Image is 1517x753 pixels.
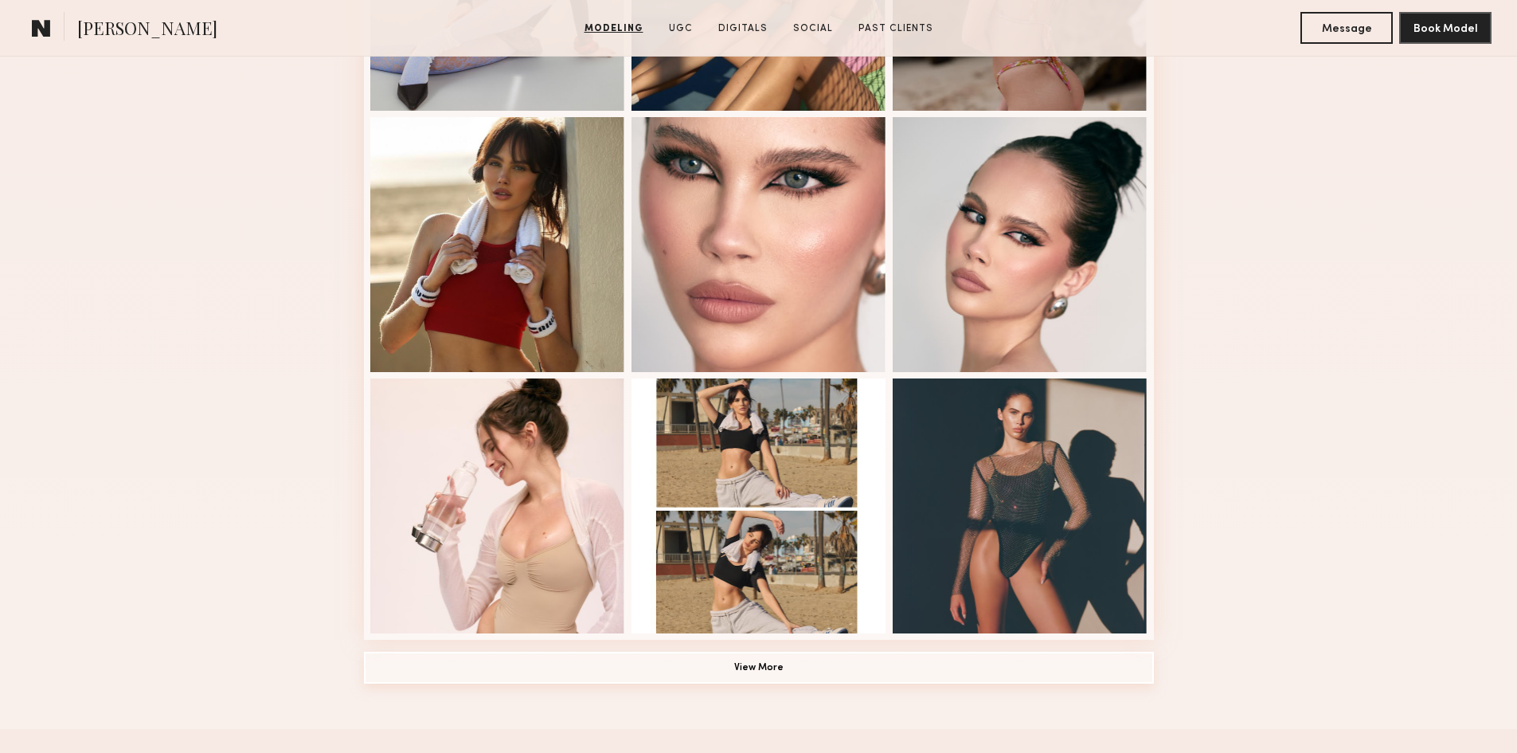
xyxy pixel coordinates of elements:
[1300,12,1393,44] button: Message
[1399,12,1492,44] button: Book Model
[787,22,839,36] a: Social
[578,22,650,36] a: Modeling
[77,16,217,44] span: [PERSON_NAME]
[712,22,774,36] a: Digitals
[364,652,1154,684] button: View More
[852,22,940,36] a: Past Clients
[1399,21,1492,34] a: Book Model
[663,22,699,36] a: UGC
